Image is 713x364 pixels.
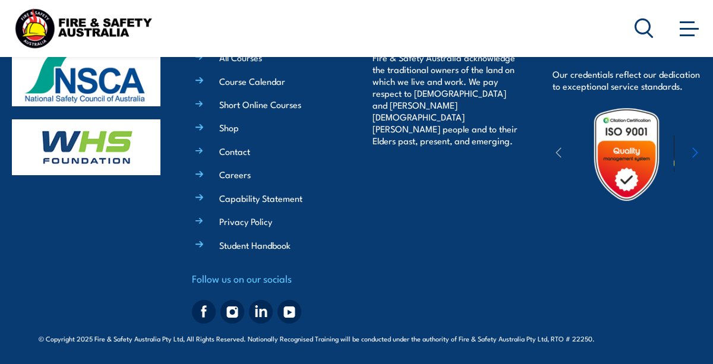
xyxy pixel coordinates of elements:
[39,333,675,344] span: © Copyright 2025 Fire & Safety Australia Pty Ltd, All Rights Reserved. Nationally Recognised Trai...
[219,98,301,110] a: Short Online Courses
[553,68,701,92] p: Our credentials reflect our dedication to exceptional service standards.
[633,332,675,344] a: KND Digital
[219,168,251,181] a: Careers
[12,50,160,106] img: nsca-logo-footer
[219,75,285,87] a: Course Calendar
[219,145,250,157] a: Contact
[219,51,262,64] a: All Courses
[608,334,675,343] span: Site:
[373,52,521,147] p: Fire & Safety Australia acknowledge the traditional owners of the land on which we live and work....
[192,270,340,287] h4: Follow us on our socials
[219,239,291,251] a: Student Handbook
[219,215,272,227] a: Privacy Policy
[12,119,160,175] img: whs-logo-footer
[219,121,239,134] a: Shop
[579,107,674,201] img: Untitled design (19)
[219,192,302,204] a: Capability Statement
